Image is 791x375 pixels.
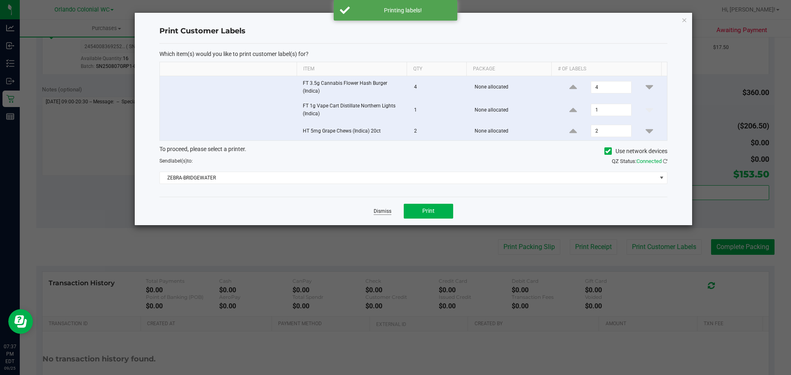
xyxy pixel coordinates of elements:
[297,62,407,76] th: Item
[153,145,674,157] div: To proceed, please select a printer.
[298,99,409,121] td: FT 1g Vape Cart Distillate Northern Lights (Indica)
[409,121,470,140] td: 2
[171,158,187,164] span: label(s)
[612,158,667,164] span: QZ Status:
[551,62,661,76] th: # of labels
[160,172,657,184] span: ZEBRA-BRIDGEWATER
[159,158,193,164] span: Send to:
[404,204,453,219] button: Print
[637,158,662,164] span: Connected
[8,309,33,334] iframe: Resource center
[409,76,470,99] td: 4
[354,6,451,14] div: Printing labels!
[470,99,556,121] td: None allocated
[298,76,409,99] td: FT 3.5g Cannabis Flower Hash Burger (Indica)
[374,208,391,215] a: Dismiss
[470,121,556,140] td: None allocated
[604,147,667,156] label: Use network devices
[422,207,435,214] span: Print
[470,76,556,99] td: None allocated
[409,99,470,121] td: 1
[159,50,667,58] p: Which item(s) would you like to print customer label(s) for?
[298,121,409,140] td: HT 5mg Grape Chews (Indica) 20ct
[407,62,466,76] th: Qty
[466,62,551,76] th: Package
[159,26,667,37] h4: Print Customer Labels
